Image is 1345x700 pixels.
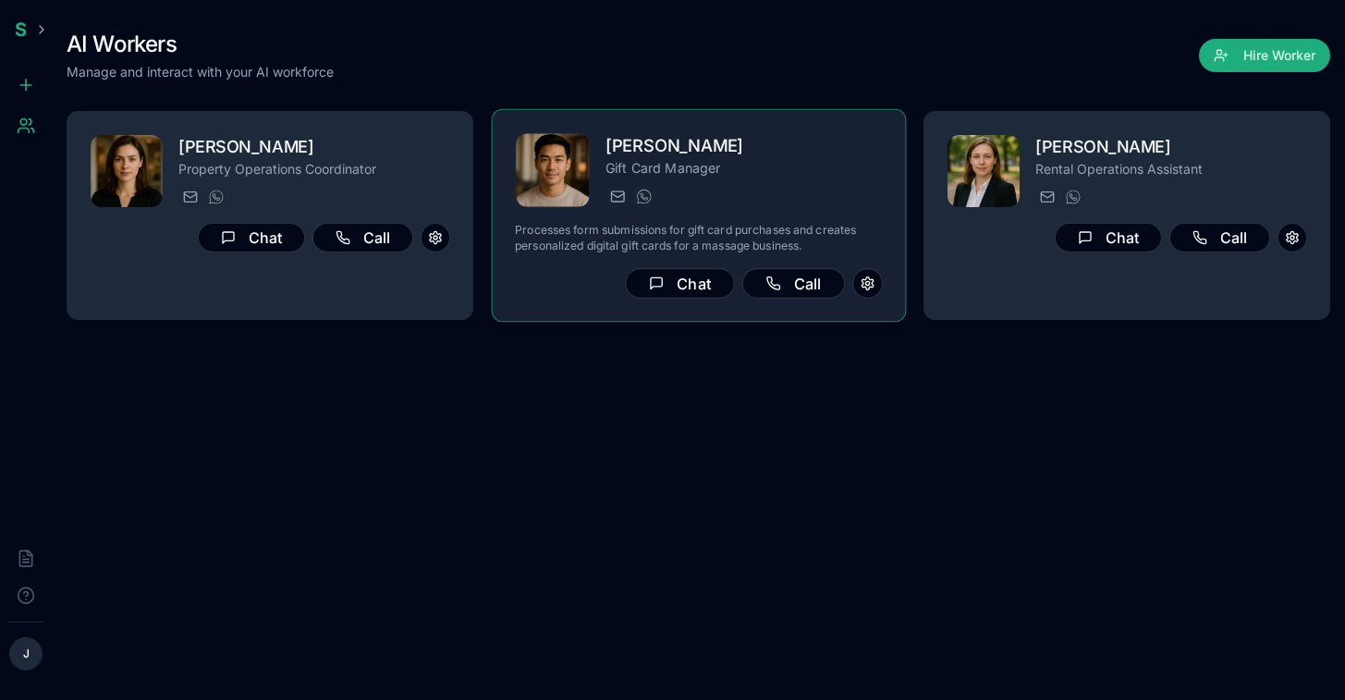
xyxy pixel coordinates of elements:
p: Manage and interact with your AI workforce [67,63,334,81]
button: Hire Worker [1199,39,1330,72]
button: Send email to rafael.salem@getspinnable.ai [605,185,628,207]
button: Send email to matilda.lemieux@getspinnable.ai [178,186,201,208]
img: WhatsApp [636,189,651,203]
button: WhatsApp [204,186,226,208]
a: Hire Worker [1199,48,1330,67]
h2: [PERSON_NAME] [178,134,450,160]
button: Chat [1055,223,1162,252]
h2: [PERSON_NAME] [1035,134,1307,160]
button: Call [312,223,413,252]
button: Call [1169,223,1270,252]
img: Freya Costa [948,135,1020,207]
h1: AI Workers [67,30,334,59]
button: Call [741,268,844,299]
img: Rafael Salem [516,133,590,207]
p: Gift Card Manager [605,159,883,178]
span: S [15,18,27,41]
img: Matilda Lemieux [91,135,163,207]
button: J [9,637,43,670]
p: Property Operations Coordinator [178,160,450,178]
p: Processes form submissions for gift card purchases and creates personalized digital gift cards fo... [515,223,882,253]
button: WhatsApp [631,185,654,207]
h2: [PERSON_NAME] [605,132,883,159]
p: Rental Operations Assistant [1035,160,1307,178]
img: WhatsApp [209,190,224,204]
button: Chat [625,268,734,299]
button: WhatsApp [1061,186,1083,208]
span: J [23,646,30,661]
img: WhatsApp [1066,190,1081,204]
button: Send email to freya.costa@getspinnable.ai [1035,186,1058,208]
button: Chat [198,223,305,252]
